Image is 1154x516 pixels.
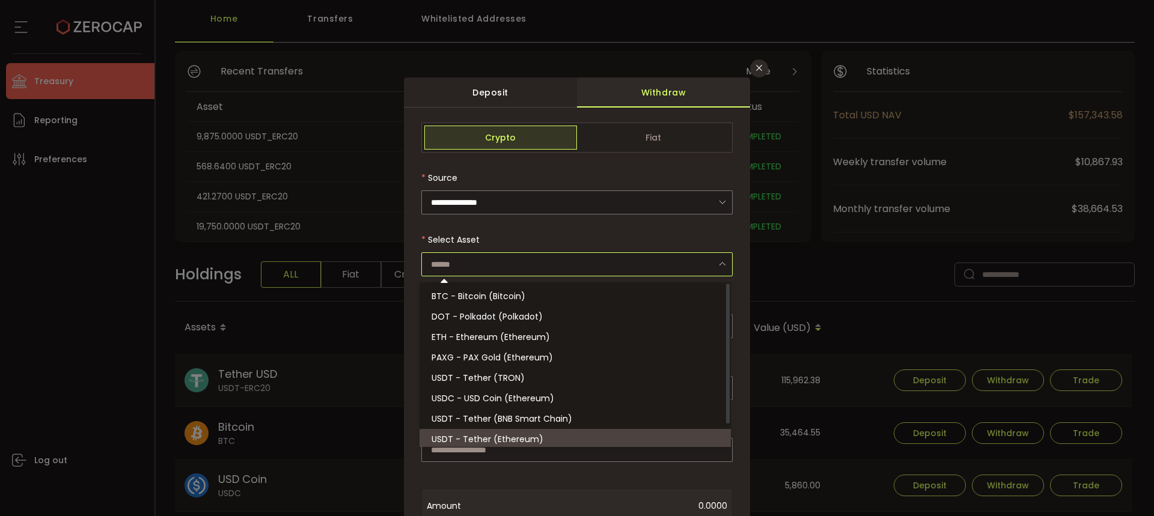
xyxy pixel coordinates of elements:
span: Crypto [424,126,577,150]
label: Source [421,172,457,184]
span: Fiat [577,126,730,150]
div: Deposit [404,77,577,108]
span: USDT - Tether (Ethereum) [432,433,543,445]
label: Select Asset [421,234,480,246]
span: PAXG - PAX Gold (Ethereum) [432,351,553,363]
button: Close [750,59,768,77]
div: Withdraw [577,77,750,108]
span: USDT - Tether (BNB Smart Chain) [432,413,572,425]
span: BTC - Bitcoin (Bitcoin) [432,290,525,302]
span: USDC - USD Coin (Ethereum) [432,392,554,404]
span: DOT - Polkadot (Polkadot) [432,311,543,323]
iframe: Chat Widget [1094,458,1154,516]
span: USDT - Tether (TRON) [432,372,525,384]
span: ETH - Ethereum (Ethereum) [432,331,550,343]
